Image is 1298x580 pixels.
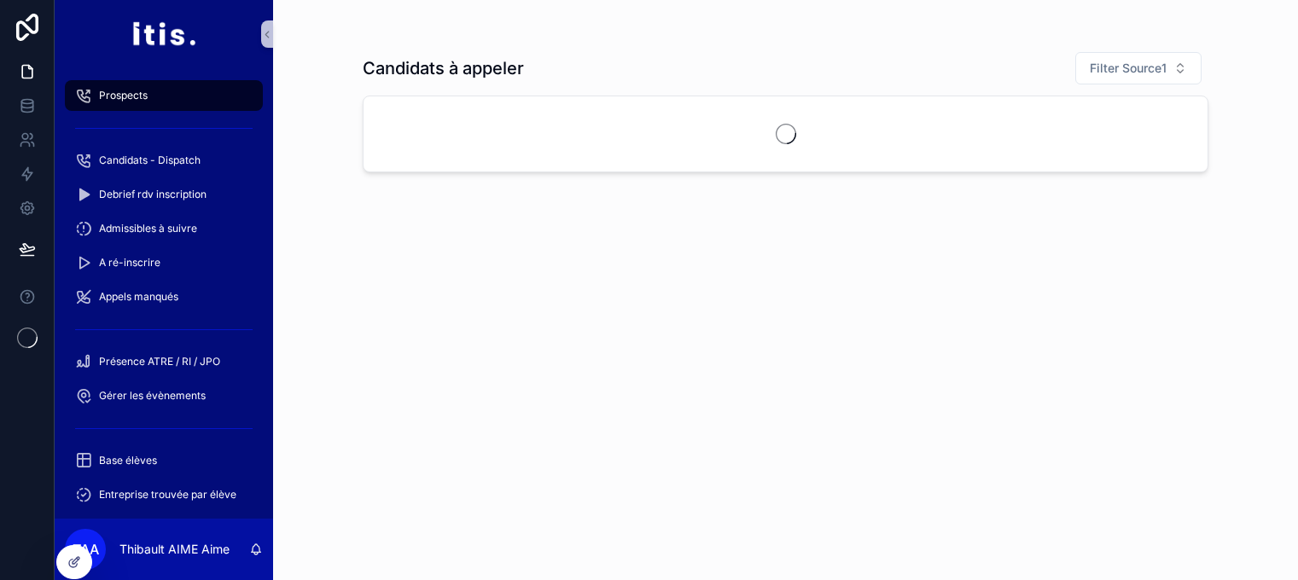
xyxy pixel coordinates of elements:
a: Base élèves [65,445,263,476]
span: TAA [73,539,99,560]
span: Prospects [99,89,148,102]
div: scrollable content [55,68,273,519]
a: Appels manqués [65,281,263,312]
button: Select Button [1075,52,1202,84]
a: Prospects [65,80,263,111]
span: Debrief rdv inscription [99,188,207,201]
span: Présence ATRE / RI / JPO [99,355,220,368]
a: Debrief rdv inscription [65,179,263,210]
span: A ré-inscrire [99,256,160,270]
span: Admissibles à suivre [99,222,197,235]
p: Thibault AIME Aime [119,541,230,558]
img: App logo [131,20,195,48]
a: Admissibles à suivre [65,213,263,244]
a: A ré-inscrire [65,247,263,278]
a: Gérer les évènements [65,380,263,411]
span: Gérer les évènements [99,389,206,403]
span: Appels manqués [99,290,178,304]
span: Entreprise trouvée par élève [99,488,236,502]
a: Candidats - Dispatch [65,145,263,176]
span: Filter Source1 [1090,60,1167,77]
span: Candidats - Dispatch [99,154,201,167]
a: Entreprise trouvée par élève [65,479,263,510]
a: Présence ATRE / RI / JPO [65,346,263,377]
span: Base élèves [99,454,157,467]
h1: Candidats à appeler [363,56,524,80]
